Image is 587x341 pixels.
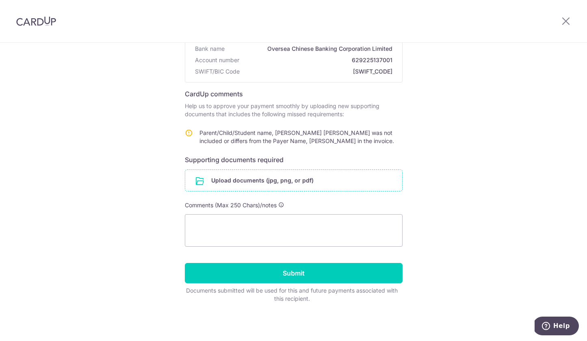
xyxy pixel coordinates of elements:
[185,202,277,209] span: Comments (Max 250 Chars)/notes
[535,317,579,337] iframe: Opens a widget where you can find more information
[16,16,56,26] img: CardUp
[195,45,225,53] span: Bank name
[195,67,240,76] span: SWIFT/BIC Code
[185,263,403,283] input: Submit
[228,45,392,53] span: Oversea Chinese Banking Corporation Limited
[199,129,394,144] span: Parent/Child/Student name, [PERSON_NAME] [PERSON_NAME] was not included or differs from the Payer...
[185,89,403,99] h6: CardUp comments
[185,287,399,303] div: Documents submitted will be used for this and future payments associated with this recipient.
[195,56,239,64] span: Account number
[185,155,403,165] h6: Supporting documents required
[243,67,392,76] span: [SWIFT_CODE]
[243,56,392,64] span: 629225137001
[185,102,403,118] p: Help us to approve your payment smoothly by uploading new supporting documents that includes the ...
[185,169,403,191] div: Upload documents (jpg, png, or pdf)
